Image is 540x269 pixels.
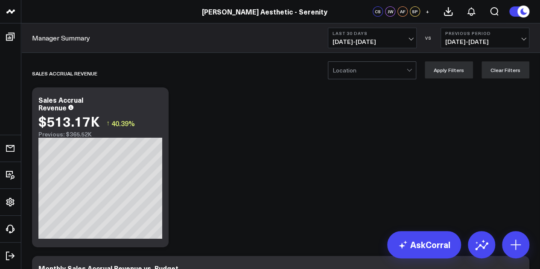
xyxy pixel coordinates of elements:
[385,6,395,17] div: JW
[106,118,110,129] span: ↑
[397,6,408,17] div: AF
[38,113,100,129] div: $513.17K
[373,6,383,17] div: CS
[328,28,417,48] button: Last 30 Days[DATE]-[DATE]
[38,95,83,112] div: Sales Accrual Revenue
[387,231,461,258] a: AskCorral
[482,61,529,78] button: Clear Filters
[32,33,90,43] a: Manager Summary
[38,131,162,138] div: Previous: $365.52K
[426,9,429,14] span: +
[202,7,327,16] a: [PERSON_NAME] Aesthetic - Serenity
[32,64,97,83] div: Sales Accrual Revenue
[410,6,420,17] div: SP
[441,28,529,48] button: Previous Period[DATE]-[DATE]
[445,31,525,36] b: Previous Period
[445,38,525,45] span: [DATE] - [DATE]
[111,119,135,128] span: 40.39%
[333,38,412,45] span: [DATE] - [DATE]
[422,6,432,17] button: +
[421,35,436,40] div: VS
[333,31,412,36] b: Last 30 Days
[425,61,473,78] button: Apply Filters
